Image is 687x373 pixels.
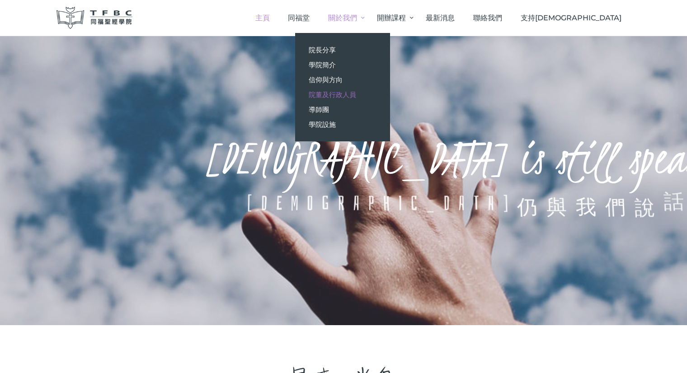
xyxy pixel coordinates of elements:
[511,5,631,31] a: 支持[DEMOGRAPHIC_DATA]
[309,90,356,99] span: 院董及行政人員
[473,14,502,22] span: 聯絡我們
[247,194,517,213] div: [DEMOGRAPHIC_DATA]
[295,72,390,87] a: 信仰與方向
[288,14,310,22] span: 同福堂
[309,105,329,114] span: 導師團
[295,102,390,117] a: 導師團
[309,61,336,69] span: 學院簡介
[328,14,357,22] span: 關於我們
[246,5,279,31] a: 主頁
[546,197,576,216] div: 與
[319,5,367,31] a: 關於我們
[56,7,132,29] img: 同福聖經學院 TFBC
[295,87,390,102] a: 院董及行政人員
[634,198,664,217] div: 說
[605,197,635,216] div: 們
[417,5,464,31] a: 最新消息
[464,5,512,31] a: 聯絡我們
[295,57,390,72] a: 學院簡介
[309,120,336,129] span: 學院設施
[295,42,390,57] a: 院長分享
[295,117,390,132] a: 學院設施
[521,14,621,22] span: 支持[DEMOGRAPHIC_DATA]
[368,5,417,31] a: 開辦課程
[517,197,546,216] div: 仍
[426,14,455,22] span: 最新消息
[279,5,319,31] a: 同福堂
[255,14,270,22] span: 主頁
[309,46,336,54] span: 院長分享
[575,197,606,216] div: 我
[309,75,343,84] span: 信仰與方向
[377,14,406,22] span: 開辦課程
